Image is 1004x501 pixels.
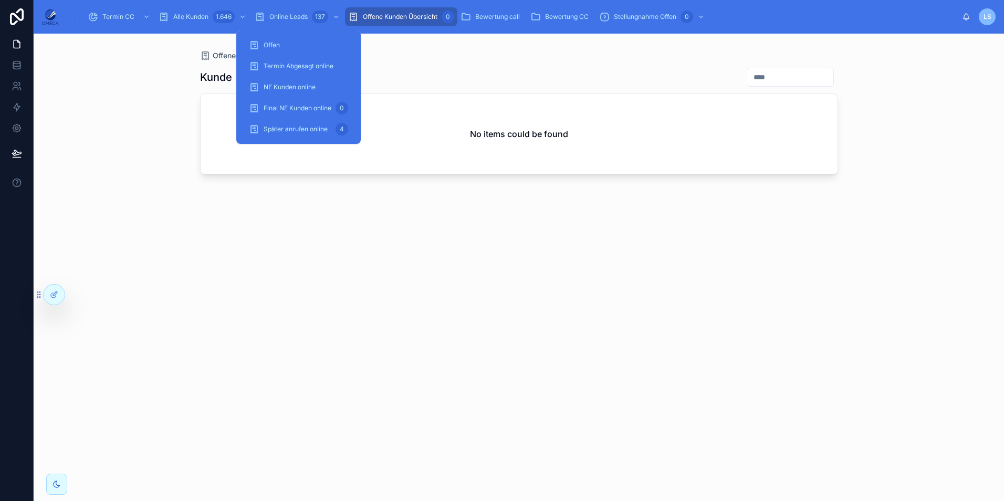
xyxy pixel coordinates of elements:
[545,13,589,21] span: Bewertung CC
[155,7,252,26] a: Alle Kunden1.646
[336,102,348,114] div: 0
[42,8,59,25] img: App logo
[252,7,345,26] a: Online Leads137
[312,11,328,23] div: 137
[264,41,280,49] span: Offen
[243,36,354,55] a: Offen
[457,7,527,26] a: Bewertung call
[243,78,354,97] a: NE Kunden online
[264,62,333,70] span: Termin Abgesagt online
[173,13,208,21] span: Alle Kunden
[243,57,354,76] a: Termin Abgesagt online
[442,11,454,23] div: 0
[269,13,308,21] span: Online Leads
[243,99,354,118] a: Final NE Kunden online0
[681,11,693,23] div: 0
[984,13,991,21] span: LS
[614,13,676,21] span: Stellungnahme Offen
[363,13,437,21] span: Offene Kunden Übersicht
[85,7,155,26] a: Termin CC
[264,104,331,112] span: Final NE Kunden online
[243,120,354,139] a: Später anrufen online4
[102,13,134,21] span: Termin CC
[470,128,568,140] h2: No items could be found
[345,7,457,26] a: Offene Kunden Übersicht0
[264,125,328,133] span: Später anrufen online
[336,123,348,135] div: 4
[475,13,520,21] span: Bewertung call
[264,83,316,91] span: NE Kunden online
[213,11,235,23] div: 1.646
[67,5,962,28] div: scrollable content
[213,50,301,61] span: Offene Kunden Übersicht
[200,70,232,85] h1: Kunde
[527,7,596,26] a: Bewertung CC
[596,7,710,26] a: Stellungnahme Offen0
[200,50,301,61] a: Offene Kunden Übersicht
